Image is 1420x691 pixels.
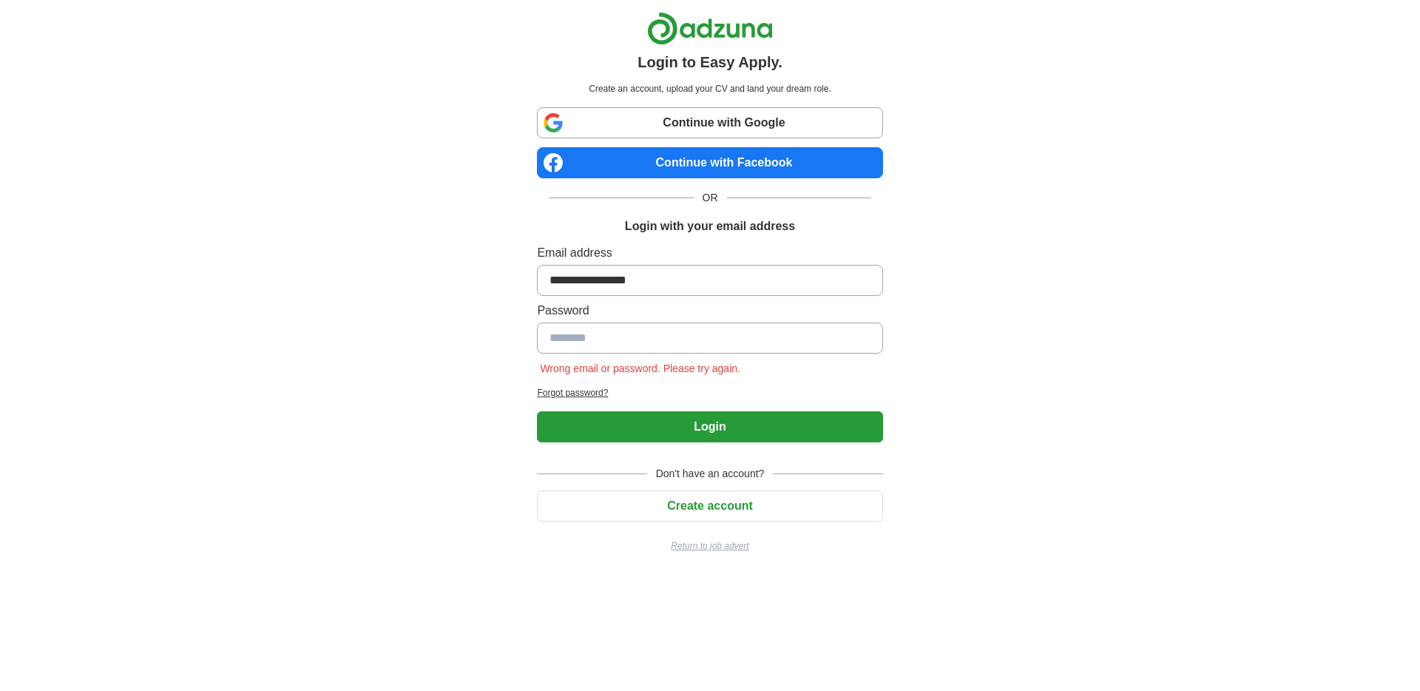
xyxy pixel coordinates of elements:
[647,466,774,482] span: Don't have an account?
[540,82,879,95] p: Create an account, upload your CV and land your dream role.
[647,12,773,45] img: Adzuna logo
[537,302,882,320] label: Password
[537,147,882,178] a: Continue with Facebook
[537,539,882,553] a: Return to job advert
[537,411,882,442] button: Login
[537,386,882,400] a: Forgot password?
[537,499,882,512] a: Create account
[625,218,795,235] h1: Login with your email address
[694,190,727,206] span: OR
[537,107,882,138] a: Continue with Google
[537,363,743,374] span: Wrong email or password. Please try again.
[638,51,782,73] h1: Login to Easy Apply.
[537,491,882,522] button: Create account
[537,244,882,262] label: Email address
